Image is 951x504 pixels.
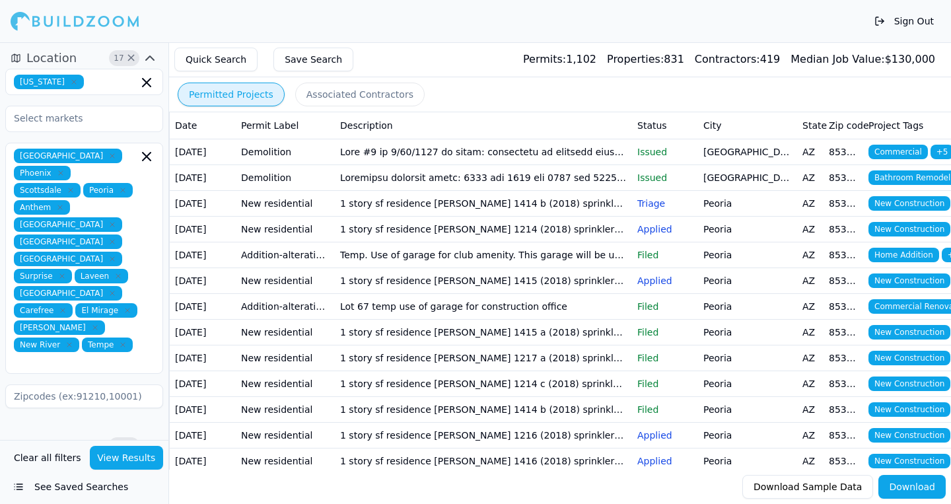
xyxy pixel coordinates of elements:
[637,171,693,184] p: Issued
[82,338,133,352] span: Tempe
[112,52,125,65] span: 17
[236,268,335,293] td: New residential
[824,242,863,268] td: 85383
[797,216,824,242] td: AZ
[14,234,122,249] span: [GEOGRAPHIC_DATA]
[14,149,122,163] span: [GEOGRAPHIC_DATA]
[797,422,824,448] td: AZ
[824,190,863,216] td: 85383
[14,320,105,335] span: [PERSON_NAME]
[632,112,698,139] th: Status
[170,293,236,319] td: [DATE]
[335,371,632,396] td: 1 story sf residence [PERSON_NAME] 1214 c (2018) sprinklers lot- 150 15080 msd at grt room gsd pc...
[75,269,129,283] span: Laveen
[236,293,335,319] td: Addition-alteration and patio
[698,371,797,396] td: Peoria
[824,396,863,422] td: 85383
[14,338,79,352] span: New River
[797,242,824,268] td: AZ
[698,448,797,474] td: Peoria
[868,11,940,32] button: Sign Out
[170,396,236,422] td: [DATE]
[698,139,797,164] td: [GEOGRAPHIC_DATA]
[698,293,797,319] td: Peoria
[637,429,693,442] p: Applied
[523,52,596,67] div: 1,102
[170,345,236,371] td: [DATE]
[637,377,693,390] p: Filed
[335,242,632,268] td: Temp. Use of garage for club amenity. This garage will be used temporarily for gym equipment
[5,435,163,456] button: Project11Clear Project filters
[170,164,236,190] td: [DATE]
[335,345,632,371] td: 1 story sf residence [PERSON_NAME] 1217 a (2018) sprinklers lot- 148 12080 multi slide dr at frt ...
[26,49,77,67] span: Location
[637,248,693,262] p: Filed
[335,112,632,139] th: Description
[698,319,797,345] td: Peoria
[637,197,693,210] p: Triage
[236,396,335,422] td: New residential
[236,345,335,371] td: New residential
[797,164,824,190] td: AZ
[637,145,693,159] p: Issued
[295,83,425,106] button: Associated Contractors
[170,268,236,293] td: [DATE]
[335,164,632,190] td: Loremipsu dolorsit ametc: 6333 adi 1619 eli 0787 sed 5225 doe 6401 tem 9593 inci 4324 utlab 8003 ...
[236,164,335,190] td: Demolition
[607,53,664,65] span: Properties:
[868,351,950,365] span: New Construction
[170,448,236,474] td: [DATE]
[14,183,81,198] span: Scottsdale
[868,377,950,391] span: New Construction
[607,52,684,67] div: 831
[797,371,824,396] td: AZ
[637,326,693,339] p: Filed
[637,351,693,365] p: Filed
[637,274,693,287] p: Applied
[236,242,335,268] td: Addition-alteration and patio
[698,345,797,371] td: Peoria
[637,454,693,468] p: Applied
[11,446,85,470] button: Clear all filters
[742,475,873,499] button: Download Sample Data
[868,428,950,443] span: New Construction
[335,319,632,345] td: 1 story sf residence [PERSON_NAME] 1415 a (2018) sprinklers lot - 23 15080 multi slide at grt roo...
[236,190,335,216] td: New residential
[236,112,335,139] th: Permit Label
[5,475,163,499] button: See Saved Searches
[878,475,946,499] button: Download
[637,403,693,416] p: Filed
[335,190,632,216] td: 1 story sf residence [PERSON_NAME] 1414 b (2018) sprinklers lot- 97 15080 multi slide dr pc24038
[335,268,632,293] td: 1 story sf residence [PERSON_NAME] 1415 (2018) sprinklers lot - pc24039 ridgecrest @ trilogy
[5,48,163,69] button: Location17Clear Location filters
[797,268,824,293] td: AZ
[868,454,950,468] span: New Construction
[797,396,824,422] td: AZ
[824,371,863,396] td: 85383
[335,139,632,164] td: Lore #9 ip 9/60/1127 do sitam: consectetu ad elitsedd eiusm temporinc ut laboree do ma aliqua en ...
[126,55,136,61] span: Clear Location filters
[797,345,824,371] td: AZ
[824,448,863,474] td: 85383
[824,345,863,371] td: 85383
[868,248,939,262] span: Home Addition
[824,319,863,345] td: 85383
[6,106,146,130] input: Select markets
[170,371,236,396] td: [DATE]
[523,53,566,65] span: Permits:
[14,217,122,232] span: [GEOGRAPHIC_DATA]
[14,303,73,318] span: Carefree
[14,200,70,215] span: Anthem
[698,216,797,242] td: Peoria
[335,448,632,474] td: 1 story sf residence [PERSON_NAME] 1416 (2018) sprinklers lot- pc24035 ridgecrest @ trilogy
[868,325,950,340] span: New Construction
[824,112,863,139] th: Zip code
[14,286,122,301] span: [GEOGRAPHIC_DATA]
[824,216,863,242] td: 85383
[868,222,950,236] span: New Construction
[868,196,950,211] span: New Construction
[335,216,632,242] td: 1 story sf residence [PERSON_NAME] 1214 (2018) sprinklers lot- pc24036 ridgecrest
[335,293,632,319] td: Lot 67 temp use of garage for construction office
[797,112,824,139] th: State
[791,52,935,67] div: $ 130,000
